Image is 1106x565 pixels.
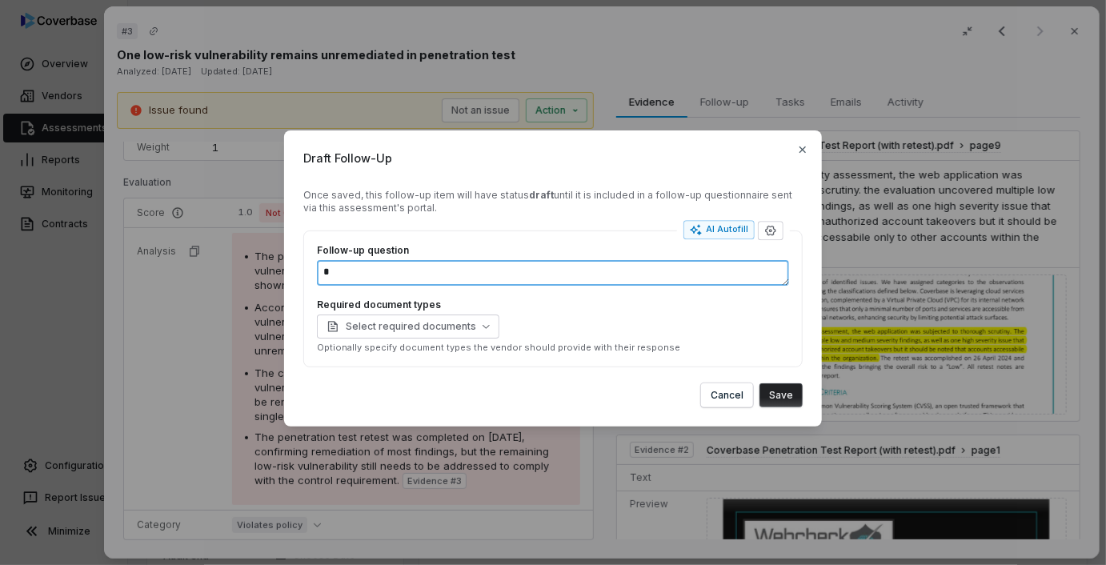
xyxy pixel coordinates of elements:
[317,244,789,257] label: Follow-up question
[529,189,554,201] strong: draft
[759,383,803,407] button: Save
[317,342,789,354] p: Optionally specify document types the vendor should provide with their response
[327,320,476,333] span: Select required documents
[701,383,753,407] button: Cancel
[303,189,803,214] div: Once saved, this follow-up item will have status until it is included in a follow-up questionnair...
[683,220,755,239] button: AI Autofill
[690,223,748,236] div: AI Autofill
[303,150,803,166] span: Draft Follow-Up
[317,299,789,311] label: Required document types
